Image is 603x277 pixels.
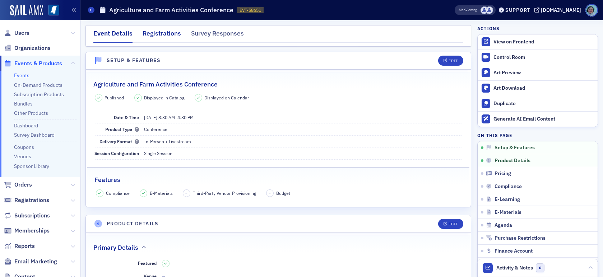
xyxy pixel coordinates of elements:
[4,29,29,37] a: Users
[495,209,521,216] span: E-Materials
[276,190,290,196] span: Budget
[143,29,181,42] div: Registrations
[495,183,522,190] span: Compliance
[14,144,34,150] a: Coupons
[93,29,133,43] div: Event Details
[48,5,59,16] img: SailAMX
[493,116,594,122] div: Generate AI Email Content
[100,138,139,144] span: Delivery Format
[95,175,121,184] h2: Features
[93,80,218,89] h2: Agriculture and Farm Activities Conference
[14,212,50,220] span: Subscriptions
[4,60,62,67] a: Events & Products
[497,264,533,272] span: Activity & Notes
[4,212,50,220] a: Subscriptions
[178,114,194,120] time: 4:30 PM
[478,96,598,111] button: Duplicate
[495,170,511,177] span: Pricing
[240,7,261,13] span: EVT-58651
[478,80,598,96] a: Art Download
[14,29,29,37] span: Users
[14,258,57,266] span: Email Marketing
[107,220,159,227] h4: Product Details
[14,122,38,129] a: Dashboard
[477,25,500,32] h4: Actions
[95,150,139,156] span: Session Configuration
[14,227,50,235] span: Memberships
[14,110,48,116] a: Other Products
[4,227,50,235] a: Memberships
[107,57,161,64] h4: Setup & Features
[478,50,598,65] a: Control Room
[14,82,62,88] a: On-Demand Products
[14,132,55,138] a: Survey Dashboard
[193,190,256,196] span: Third-Party Vendor Provisioning
[477,132,598,138] h4: On this page
[14,163,49,169] a: Sponsor Library
[495,222,512,229] span: Agenda
[191,29,244,42] div: Survey Responses
[269,191,271,196] span: –
[495,196,520,203] span: E-Learning
[159,114,175,120] time: 8:30 AM
[14,60,62,67] span: Events & Products
[493,54,594,61] div: Control Room
[495,145,535,151] span: Setup & Features
[478,65,598,80] a: Art Preview
[205,94,250,101] span: Displayed on Calendar
[150,190,173,196] span: E-Materials
[449,222,458,226] div: Edit
[478,34,598,50] a: View on Frontend
[106,190,130,196] span: Compliance
[541,7,581,13] div: [DOMAIN_NAME]
[438,56,463,66] button: Edit
[4,181,32,189] a: Orders
[495,235,546,241] span: Purchase Restrictions
[493,39,594,45] div: View on Frontend
[4,242,35,250] a: Reports
[14,196,49,204] span: Registrations
[486,6,493,14] span: Ellen Yarbrough
[14,181,32,189] span: Orders
[14,242,35,250] span: Reports
[534,8,584,13] button: [DOMAIN_NAME]
[478,111,598,127] button: Generate AI Email Content
[585,4,598,17] span: Profile
[105,94,124,101] span: Published
[138,260,157,266] span: Featured
[536,263,545,272] span: 0
[10,5,43,17] img: SailAMX
[495,248,533,254] span: Finance Account
[481,6,488,14] span: MSCPA Conference
[144,126,168,132] span: Conference
[14,44,51,52] span: Organizations
[493,85,594,91] div: Art Download
[493,70,594,76] div: Art Preview
[114,114,139,120] span: Date & Time
[144,94,185,101] span: Displayed in Catalog
[14,72,29,79] a: Events
[459,8,465,12] div: Also
[144,150,173,156] span: Single Session
[4,44,51,52] a: Organizations
[14,91,64,98] a: Subscription Products
[505,7,530,13] div: Support
[93,243,138,252] h2: Primary Details
[144,114,194,120] span: –
[14,153,31,160] a: Venues
[14,100,33,107] a: Bundles
[106,126,139,132] span: Product Type
[493,100,594,107] div: Duplicate
[109,6,233,14] h1: Agriculture and Farm Activities Conference
[43,5,59,17] a: View Homepage
[459,8,477,13] span: Viewing
[495,158,530,164] span: Product Details
[144,138,191,144] span: In-Person + Livestream
[186,191,188,196] span: –
[144,114,158,120] span: [DATE]
[4,258,57,266] a: Email Marketing
[438,219,463,229] button: Edit
[4,196,49,204] a: Registrations
[449,59,458,63] div: Edit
